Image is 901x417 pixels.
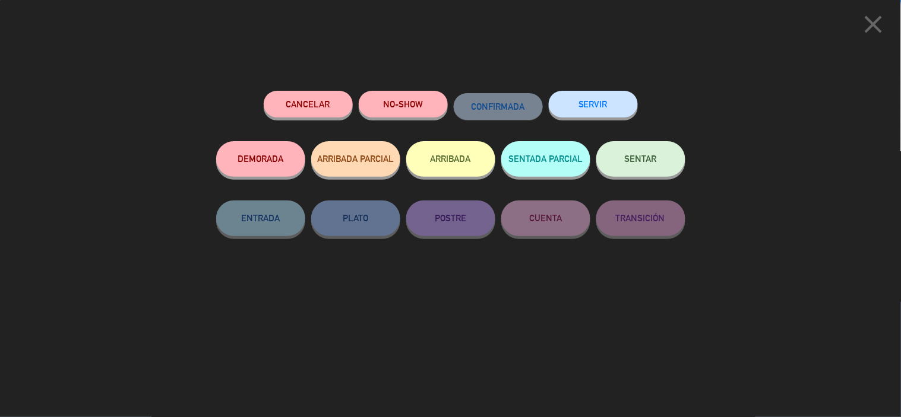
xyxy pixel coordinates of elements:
[406,141,495,177] button: ARRIBADA
[406,200,495,236] button: POSTRE
[625,154,657,164] span: SENTAR
[596,200,685,236] button: TRANSICIÓN
[311,200,400,236] button: PLATO
[501,141,590,177] button: SENTADA PARCIAL
[855,9,892,44] button: close
[216,141,305,177] button: DEMORADA
[501,200,590,236] button: CUENTA
[216,200,305,236] button: ENTRADA
[317,154,394,164] span: ARRIBADA PARCIAL
[454,93,543,120] button: CONFIRMADA
[472,101,525,112] span: CONFIRMADA
[596,141,685,177] button: SENTAR
[264,91,353,117] button: Cancelar
[359,91,448,117] button: NO-SHOW
[311,141,400,177] button: ARRIBADA PARCIAL
[859,9,889,39] i: close
[549,91,638,117] button: SERVIR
